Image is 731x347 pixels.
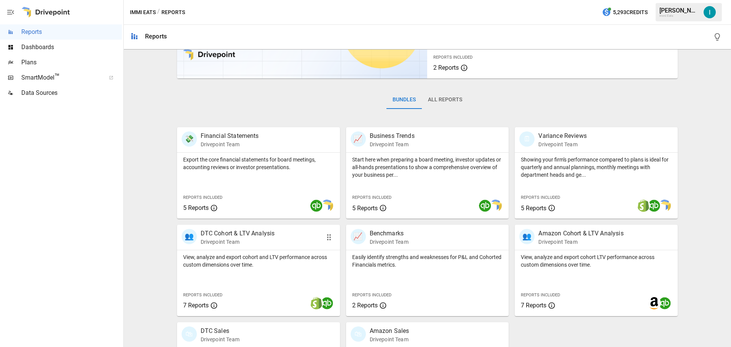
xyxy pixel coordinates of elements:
p: Drivepoint Team [201,238,275,246]
img: smart model [490,200,502,212]
div: 🛍 [182,326,197,342]
img: quickbooks [479,200,491,212]
span: Reports Included [521,195,560,200]
p: Drivepoint Team [538,141,586,148]
span: 5,293 Credits [613,8,648,17]
p: Drivepoint Team [201,141,259,148]
span: 7 Reports [183,302,209,309]
span: Reports Included [183,195,222,200]
span: Reports Included [352,293,391,297]
div: Immi Eats [659,14,699,18]
p: Amazon Cohort & LTV Analysis [538,229,623,238]
button: Immi Eats [130,8,156,17]
span: 2 Reports [352,302,378,309]
img: shopify [310,297,322,309]
span: Reports Included [352,195,391,200]
p: Benchmarks [370,229,409,238]
img: smart model [321,200,333,212]
span: Data Sources [21,88,122,98]
p: Amazon Sales [370,326,409,336]
img: smart model [659,200,671,212]
p: Start here when preparing a board meeting, investor updates or all-hands presentations to show a ... [352,156,503,179]
img: quickbooks [310,200,322,212]
p: DTC Cohort & LTV Analysis [201,229,275,238]
div: 📈 [351,131,366,147]
span: Reports Included [521,293,560,297]
p: Business Trends [370,131,415,141]
p: Drivepoint Team [538,238,623,246]
img: amazon [648,297,660,309]
p: Drivepoint Team [370,141,415,148]
div: 👥 [182,229,197,244]
button: Bundles [386,91,422,109]
p: Drivepoint Team [370,336,409,343]
span: 5 Reports [183,204,209,211]
p: Easily identify strengths and weaknesses for P&L and Cohorted Financials metrics. [352,253,503,269]
p: Showing your firm's performance compared to plans is ideal for quarterly and annual plannings, mo... [521,156,672,179]
span: Dashboards [21,43,122,52]
div: 📈 [351,229,366,244]
p: DTC Sales [201,326,239,336]
div: 🛍 [351,326,366,342]
div: 👥 [519,229,535,244]
p: Drivepoint Team [370,238,409,246]
p: Drivepoint Team [201,336,239,343]
span: 2 Reports [433,64,459,71]
div: / [157,8,160,17]
p: View, analyze and export cohort LTV performance across custom dimensions over time. [521,253,672,269]
span: 5 Reports [521,205,546,212]
div: Reports [145,33,167,40]
button: 5,293Credits [599,5,651,19]
p: Financial Statements [201,131,259,141]
span: Reports Included [183,293,222,297]
img: quickbooks [648,200,660,212]
div: 💸 [182,131,197,147]
button: Isabelle Poon [699,2,720,23]
span: 5 Reports [352,205,378,212]
span: ™ [54,72,60,82]
div: [PERSON_NAME] [659,7,699,14]
span: Reports [21,27,122,37]
div: 🗓 [519,131,535,147]
button: All Reports [422,91,468,109]
img: quickbooks [659,297,671,309]
span: SmartModel [21,73,101,82]
span: Reports Included [433,55,472,60]
p: Export the core financial statements for board meetings, accounting reviews or investor presentat... [183,156,334,171]
span: 7 Reports [521,302,546,309]
p: Variance Reviews [538,131,586,141]
img: shopify [637,200,650,212]
p: View, analyze and export cohort and LTV performance across custom dimensions over time. [183,253,334,269]
img: Isabelle Poon [704,6,716,18]
img: quickbooks [321,297,333,309]
span: Plans [21,58,122,67]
